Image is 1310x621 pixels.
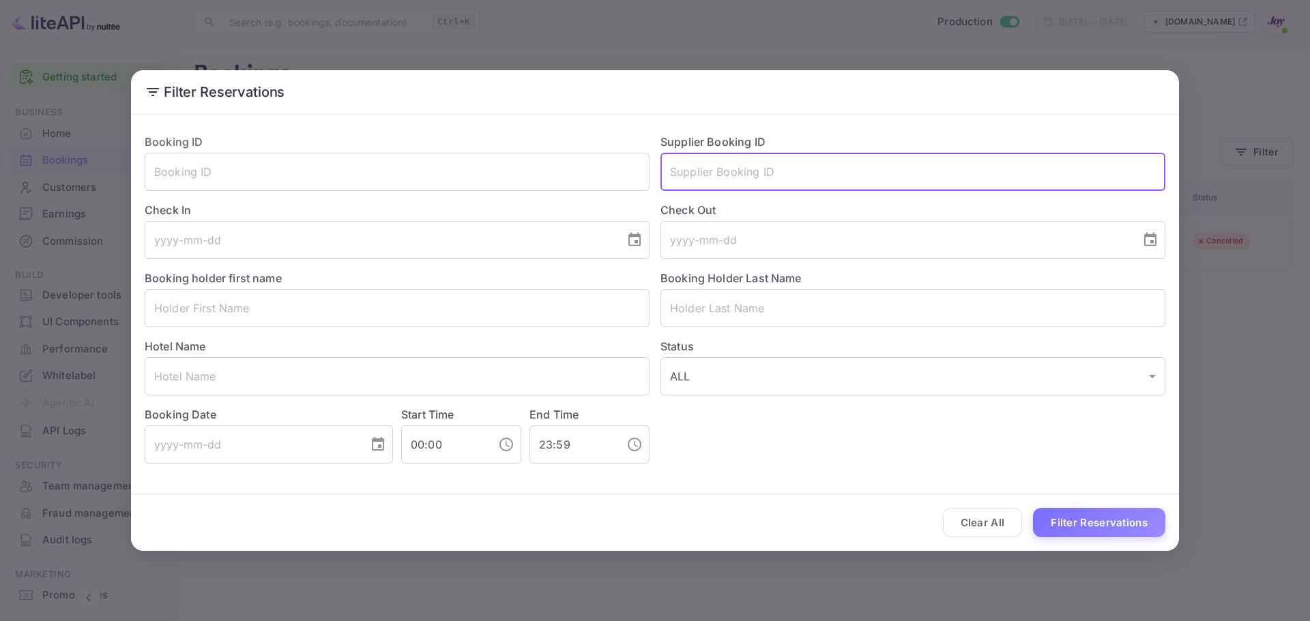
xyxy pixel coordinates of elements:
[529,425,615,464] input: hh:mm
[660,221,1131,259] input: yyyy-mm-dd
[145,339,206,353] label: Hotel Name
[145,289,650,327] input: Holder First Name
[660,202,1165,218] label: Check Out
[660,289,1165,327] input: Holder Last Name
[145,271,282,285] label: Booking holder first name
[660,338,1165,354] label: Status
[145,406,393,423] label: Booking Date
[364,431,392,458] button: Choose date
[145,202,650,218] label: Check In
[493,431,520,458] button: Choose time, selected time is 12:00 AM
[660,357,1165,395] div: ALL
[1137,226,1164,254] button: Choose date
[660,271,802,285] label: Booking Holder Last Name
[145,221,615,259] input: yyyy-mm-dd
[660,153,1165,191] input: Supplier Booking ID
[145,425,359,464] input: yyyy-mm-dd
[401,408,454,421] label: Start Time
[943,508,1023,537] button: Clear All
[145,153,650,191] input: Booking ID
[621,226,648,254] button: Choose date
[145,135,203,149] label: Booking ID
[1033,508,1165,537] button: Filter Reservations
[145,357,650,395] input: Hotel Name
[529,408,579,421] label: End Time
[401,425,487,464] input: hh:mm
[131,70,1179,114] h2: Filter Reservations
[660,135,766,149] label: Supplier Booking ID
[621,431,648,458] button: Choose time, selected time is 11:59 PM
